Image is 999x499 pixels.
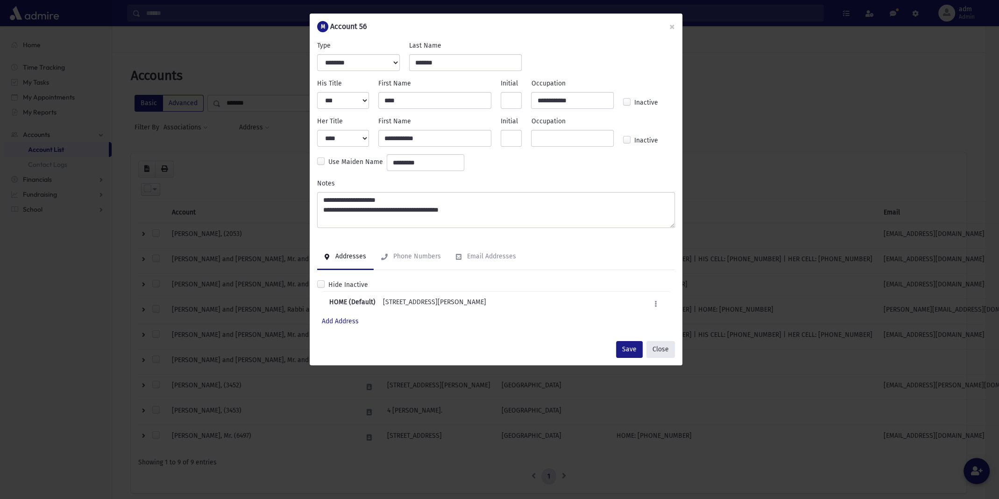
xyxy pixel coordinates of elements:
label: Initial [501,116,518,126]
label: Occupation [531,116,565,126]
label: First Name [378,78,411,88]
a: Add Address [322,317,359,325]
label: Use Maiden Name [328,157,383,168]
h6: Account 56 [330,21,367,32]
b: HOME (Default) [329,297,376,311]
label: Inactive [634,135,658,147]
label: Type [317,41,331,50]
label: Notes [317,178,335,188]
div: [STREET_ADDRESS][PERSON_NAME] [383,297,486,311]
div: Addresses [333,252,366,260]
label: Last Name [409,41,441,50]
button: × [662,14,682,40]
label: First Name [378,116,411,126]
div: Phone Numbers [391,252,441,260]
label: Initial [501,78,518,88]
label: His Title [317,78,342,88]
button: Save [616,341,643,358]
div: M [317,21,328,32]
a: Email Addresses [448,244,524,270]
label: Inactive [634,98,658,109]
a: Addresses [317,244,374,270]
label: Hide Inactive [328,280,368,290]
button: Close [646,341,675,358]
label: Occupation [531,78,565,88]
a: Phone Numbers [374,244,448,270]
label: Her Title [317,116,343,126]
div: Email Addresses [465,252,516,260]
